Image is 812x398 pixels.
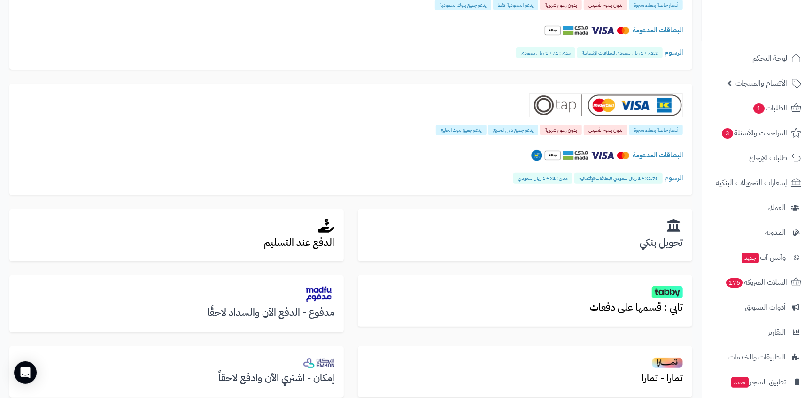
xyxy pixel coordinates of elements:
span: المدونة [765,226,786,239]
a: تابي : قسمها على دفعات [358,275,692,327]
span: جديد [742,253,759,263]
span: الطلبات [752,101,787,115]
a: تمارا - تمارا [358,346,692,397]
span: البطاقات المدعومة [633,25,683,35]
span: 2.75٪ + 1 ريال سعودي للبطاقات الإئتمانية [574,173,663,184]
h3: إمكان - اشتري الآن وادفع لاحقاً [19,373,334,383]
span: يدعم جميع دول الخليج [488,125,538,135]
span: بدون رسوم تأسيس [584,125,627,135]
span: 1 [753,103,765,114]
span: البطاقات المدعومة [633,150,683,160]
img: Tap [529,93,683,117]
h3: تمارا - تمارا [367,373,683,383]
h3: تحويل بنكي [367,237,683,248]
h3: تابي : قسمها على دفعات [367,302,683,313]
span: لوحة التحكم [752,52,787,65]
span: أدوات التسويق [745,301,786,314]
a: أدوات التسويق [708,296,806,319]
span: يدعم جميع بنوك الخليج [436,125,487,135]
a: طلبات الإرجاع [708,147,806,169]
span: 176 [726,278,743,288]
img: logo-2.png [748,23,803,43]
span: طلبات الإرجاع [749,151,787,164]
span: أسعار خاصة بعملاء متجرة [629,125,683,135]
h3: الدفع عند التسليم [19,237,334,248]
a: تحويل بنكي [358,209,692,262]
span: إشعارات التحويلات البنكية [716,176,787,189]
img: tamarapay.png [652,357,683,368]
img: madfu.png [303,285,334,303]
span: التقارير [768,326,786,339]
span: السلات المتروكة [725,276,787,289]
span: العملاء [767,201,786,214]
span: بدون رسوم شهرية [540,125,582,135]
a: المدونة [708,221,806,244]
span: 3 [722,128,733,139]
a: الدفع عند التسليم [9,209,344,262]
span: الرسوم [665,172,683,183]
span: الرسوم [665,47,683,57]
a: لوحة التحكم [708,47,806,70]
span: وآتس آب [741,251,786,264]
a: المراجعات والأسئلة3 [708,122,806,144]
div: Open Intercom Messenger [14,361,37,384]
a: الطلبات1 [708,97,806,119]
span: التطبيقات والخدمات [728,351,786,364]
span: تطبيق المتجر [730,375,786,389]
a: وآتس آبجديد [708,246,806,269]
a: Tap أسعار خاصة بعملاء متجرة بدون رسوم تأسيس بدون رسوم شهرية يدعم جميع دول الخليج يدعم جميع بنوك ا... [9,84,692,195]
span: جديد [731,377,749,388]
span: الأقسام والمنتجات [735,77,787,90]
span: مدى : 1٪ + 1 ريال سعودي [513,173,572,184]
span: المراجعات والأسئلة [721,126,787,140]
a: التطبيقات والخدمات [708,346,806,368]
a: العملاء [708,196,806,219]
a: تطبيق المتجرجديد [708,371,806,393]
span: 2.2٪ + 1 ريال سعودي للبطاقات الإئتمانية [577,47,663,58]
span: مدى : 1٪ + 1 ريال سعودي [516,47,575,58]
img: emkan_bnpl.png [303,358,334,368]
a: التقارير [708,321,806,343]
a: السلات المتروكة176 [708,271,806,294]
a: إشعارات التحويلات البنكية [708,172,806,194]
h3: مدفوع - الدفع الآن والسداد لاحقًا [19,307,334,318]
img: tabby.png [652,286,683,298]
